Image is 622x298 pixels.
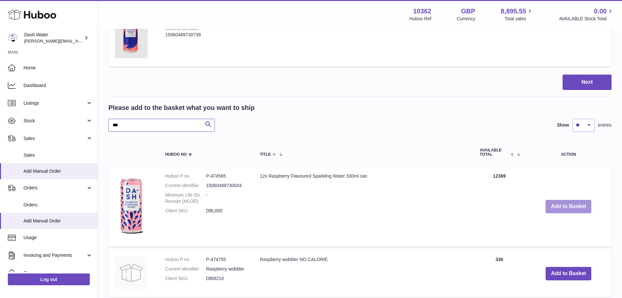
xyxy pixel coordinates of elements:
dt: Client SKU [165,208,206,214]
span: Total sales [504,16,534,22]
dt: Current identifier [165,266,206,272]
dt: Client SKU [165,275,206,282]
dt: Minimum Life On Receipt (MLOR) [165,192,206,204]
img: james@dash-water.com [8,33,18,43]
a: Log out [8,273,90,285]
img: 12x Raspberry Flavoured Sparkling Water 330ml can [115,173,148,238]
span: Orders [24,185,86,191]
img: 12x Grapefruit Flavoured Sparkling Water 330ml can [115,7,148,59]
dd: P-474755 [206,256,247,263]
button: Next [563,75,612,90]
div: Currency [457,16,475,22]
dd: 15060489730043 [206,183,247,189]
span: Sales [24,135,86,142]
dt: Current identifier [165,183,206,189]
a: 0.00 AVAILABLE Stock Total [559,7,614,22]
button: Add to Basket [546,267,591,280]
strong: 10362 [413,7,431,16]
td: 12x Raspberry Flavoured Sparkling Water 330ml can [253,167,473,247]
h2: Please add to the basket what you want to ship [108,103,255,112]
div: Dash Water [24,32,83,44]
button: Add to Basket [546,200,591,213]
span: Title [260,152,271,157]
span: Add Manual Order [24,218,93,224]
td: 12369 [473,167,525,247]
div: Huboo Ref [409,16,431,22]
span: AVAILABLE Stock Total [559,16,614,22]
span: Home [24,65,93,71]
dd: DBM210 [206,275,247,282]
span: Listings [24,100,86,106]
dd: - [206,192,247,204]
span: Orders [24,202,93,208]
span: Huboo no [165,152,187,157]
td: Raspberry wobbler NO CALORIE [253,250,473,297]
label: Show [557,122,569,128]
span: Invoicing and Payments [24,252,86,258]
span: Add Manual Order [24,168,93,174]
span: 0.00 [594,7,607,16]
strong: GBP [461,7,475,16]
dd: P-474565 [206,173,247,179]
span: Dashboard [24,82,93,89]
span: entries [598,122,612,128]
span: AVAILABLE Total [480,148,509,157]
dd: Raspberry wobbler [206,266,247,272]
dt: Huboo P no [165,173,206,179]
span: 8,895.55 [501,7,526,16]
td: 12x Grapefruit Flavoured Sparkling Water 330ml can [207,1,327,67]
span: Usage [24,235,93,241]
span: Stock [24,118,86,124]
dt: Huboo P no [165,256,206,263]
dd: DBL005 [206,208,247,214]
div: 15060489730739 [165,32,201,38]
a: 8,895.55 Total sales [501,7,534,22]
img: Raspberry wobbler NO CALORIE [115,256,148,289]
span: Sales [24,152,93,158]
span: Cases [24,270,93,276]
span: [PERSON_NAME][EMAIL_ADDRESS][DOMAIN_NAME] [24,38,131,44]
th: Action [525,142,612,163]
td: 336 [473,250,525,297]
